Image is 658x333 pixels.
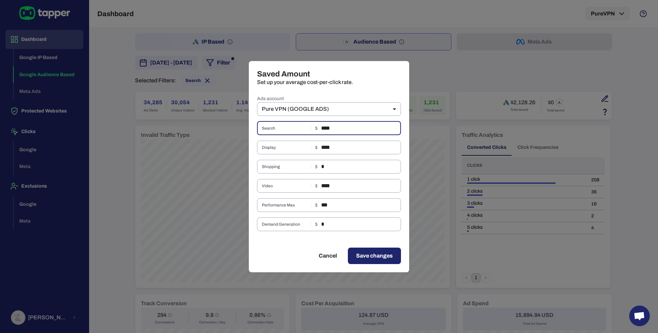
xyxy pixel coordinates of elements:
span: Display [262,145,308,150]
span: Performance Max [262,202,308,208]
h4: Saved Amount [257,69,401,79]
span: Save changes [356,252,393,260]
label: Ads account [257,95,401,102]
div: Pure VPN (GOOGLE ADS) [257,102,401,116]
span: Search [262,126,308,131]
span: Demand Generation [262,222,308,227]
span: Video [262,183,308,189]
span: Shopping [262,164,308,169]
button: Save changes [348,248,401,264]
button: Cancel [310,248,345,264]
div: Open chat [629,306,650,326]
p: Set up your average cost-per-click rate. [257,79,401,86]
